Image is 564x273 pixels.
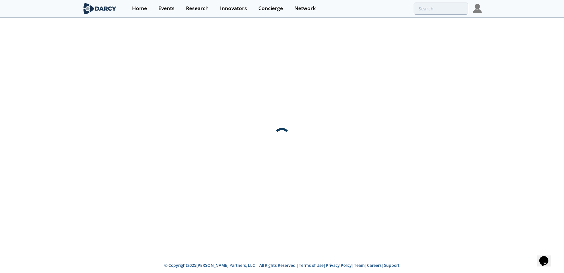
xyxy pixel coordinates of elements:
a: Support [384,263,400,268]
a: Careers [367,263,382,268]
div: Research [186,6,209,11]
div: Innovators [220,6,247,11]
a: Team [354,263,365,268]
div: Concierge [258,6,283,11]
input: Advanced Search [414,3,468,15]
div: Events [158,6,175,11]
img: logo-wide.svg [82,3,117,14]
p: © Copyright 2025 [PERSON_NAME] Partners, LLC | All Rights Reserved | | | | | [42,263,522,268]
div: Home [132,6,147,11]
a: Privacy Policy [326,263,352,268]
iframe: chat widget [537,247,558,266]
a: Terms of Use [299,263,324,268]
img: Profile [473,4,482,13]
div: Network [294,6,316,11]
